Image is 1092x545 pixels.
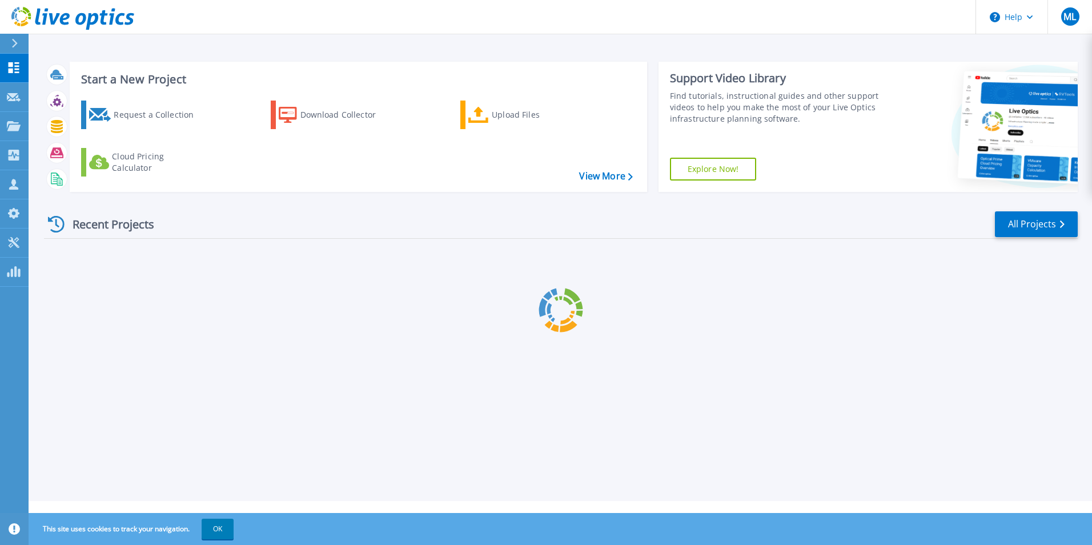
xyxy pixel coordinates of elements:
div: Upload Files [492,103,583,126]
div: Download Collector [300,103,392,126]
a: Request a Collection [81,101,208,129]
a: Download Collector [271,101,398,129]
a: All Projects [995,211,1078,237]
a: View More [579,171,632,182]
a: Cloud Pricing Calculator [81,148,208,177]
div: Find tutorials, instructional guides and other support videos to help you make the most of your L... [670,90,884,125]
span: ML [1063,12,1076,21]
button: OK [202,519,234,539]
div: Recent Projects [44,210,170,238]
a: Explore Now! [670,158,757,181]
span: This site uses cookies to track your navigation. [31,519,234,539]
div: Request a Collection [114,103,205,126]
a: Upload Files [460,101,588,129]
div: Support Video Library [670,71,884,86]
h3: Start a New Project [81,73,632,86]
div: Cloud Pricing Calculator [112,151,203,174]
